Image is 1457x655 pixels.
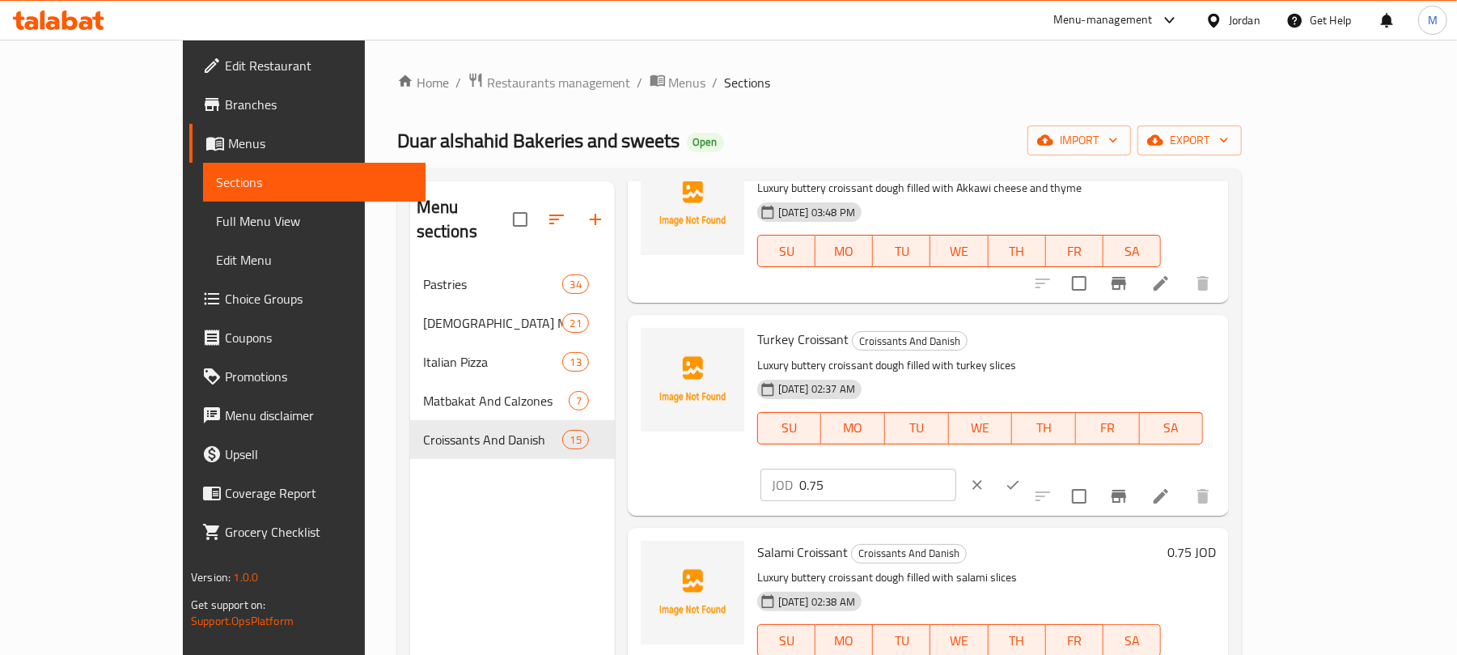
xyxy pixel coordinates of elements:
span: Edit Restaurant [225,56,413,75]
button: delete [1184,264,1222,303]
a: Menus [189,124,426,163]
div: items [562,313,588,333]
a: Choice Groups [189,279,426,318]
a: Branches [189,85,426,124]
div: Jordan [1229,11,1260,29]
button: FR [1046,235,1103,267]
a: Sections [203,163,426,202]
a: Edit menu item [1151,274,1171,293]
a: Edit Menu [203,240,426,279]
span: Full Menu View [216,211,413,231]
button: TU [873,235,930,267]
button: SA [1140,412,1204,444]
div: Lebanese Manakish [423,313,563,333]
span: TH [995,240,1040,263]
span: Get support on: [191,594,265,615]
span: Promotions [225,367,413,386]
span: SU [765,416,815,440]
span: TU [879,629,924,653]
div: items [562,274,588,294]
div: items [562,352,588,372]
button: Branch-specific-item [1099,477,1138,516]
nav: breadcrumb [397,72,1243,93]
button: import [1027,125,1131,155]
span: SU [765,629,809,653]
a: Coverage Report [189,474,426,513]
a: Edit Restaurant [189,46,426,85]
a: Edit menu item [1151,487,1171,506]
span: Select to update [1062,479,1096,513]
button: WE [949,412,1013,444]
button: TH [1012,412,1076,444]
span: Croissants And Danish [853,332,967,351]
span: 1.0.0 [233,567,258,588]
span: Edit Menu [216,250,413,270]
div: Matbakat And Calzones [423,391,569,410]
div: Italian Pizza13 [410,342,615,381]
span: TH [995,629,1040,653]
span: Upsell [225,444,413,464]
div: items [569,391,589,410]
span: Restaurants management [487,73,631,92]
span: 15 [563,432,587,448]
div: items [562,430,588,449]
button: Add section [576,200,615,239]
span: Sections [216,172,413,192]
span: [DEMOGRAPHIC_DATA] Manakish [423,313,563,333]
span: TU [892,416,942,440]
span: M [1428,11,1438,29]
div: Menu-management [1053,11,1153,30]
button: TU [885,412,949,444]
a: Menus [650,72,706,93]
span: WE [937,629,981,653]
div: Italian Pizza [423,352,563,372]
button: WE [930,235,988,267]
span: 21 [563,316,587,331]
span: Sort sections [537,200,576,239]
img: Salami Croissant [641,541,744,644]
div: Croissants And Danish [423,430,563,449]
span: 34 [563,277,587,292]
button: SA [1103,235,1161,267]
img: Turkey Croissant [641,328,744,432]
span: Menus [228,134,413,153]
span: [DATE] 02:37 AM [772,381,862,397]
span: Salami Croissant [757,540,848,564]
span: Coupons [225,328,413,347]
span: Menu disclaimer [225,406,413,425]
span: 7 [570,393,588,409]
a: Grocery Checklist [189,513,426,551]
span: TU [879,240,924,263]
div: Open [687,133,724,152]
nav: Menu sections [410,258,615,466]
button: export [1137,125,1242,155]
span: MO [822,240,866,263]
span: Version: [191,567,231,588]
div: Croissants And Danish [851,544,967,564]
li: / [713,73,718,92]
a: Restaurants management [468,72,631,93]
div: Matbakat And Calzones7 [410,381,615,420]
span: Pastries [423,274,563,294]
span: WE [955,416,1006,440]
span: Select all sections [503,202,537,236]
span: Select to update [1062,266,1096,300]
li: / [637,73,643,92]
span: Coverage Report [225,483,413,503]
span: TH [1019,416,1069,440]
button: MO [821,412,885,444]
p: Luxury buttery croissant dough filled with salami slices [757,568,1161,588]
a: Full Menu View [203,202,426,240]
span: Choice Groups [225,289,413,308]
input: Please enter price [799,469,956,501]
div: Pastries34 [410,265,615,304]
span: SA [1110,240,1154,263]
button: SU [757,235,815,267]
span: Duar alshahid Bakeries and sweets [397,122,680,159]
div: [DEMOGRAPHIC_DATA] Manakish21 [410,304,615,342]
span: FR [1053,629,1097,653]
button: delete [1184,477,1222,516]
button: FR [1076,412,1140,444]
button: ok [995,467,1031,503]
